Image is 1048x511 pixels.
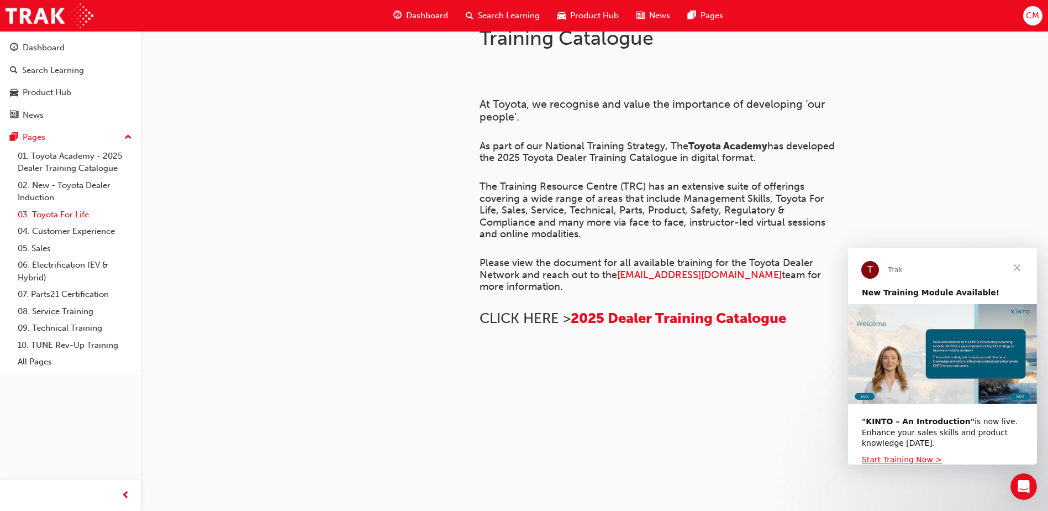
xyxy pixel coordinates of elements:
span: car-icon [557,9,566,23]
span: guage-icon [393,9,402,23]
span: As part of our National Training Strategy, The [480,140,688,152]
a: 01. Toyota Academy - 2025 Dealer Training Catalogue [13,148,136,177]
span: news-icon [636,9,645,23]
span: guage-icon [10,43,18,53]
div: News [23,109,44,122]
button: CM [1023,6,1042,25]
span: has developed the 2025 Toyota Dealer Training Catalogue in digital format. [480,140,838,164]
div: Pages [23,131,45,144]
a: 09. Technical Training [13,320,136,337]
a: 02. New - Toyota Dealer Induction [13,177,136,206]
button: Pages [4,127,136,148]
a: 04. Customer Experience [13,223,136,240]
span: car-icon [10,88,18,98]
span: team for more information. [480,269,824,293]
iframe: Intercom live chat message [848,248,1037,465]
a: 2025 Dealer Training Catalogue [571,310,786,327]
a: Product Hub [4,82,136,103]
a: Dashboard [4,38,136,58]
a: News [4,105,136,126]
span: pages-icon [10,133,18,143]
a: 10. TUNE Rev-Up Training [13,337,136,354]
span: Toyota Academy [688,140,767,152]
span: Pages [701,9,723,22]
a: All Pages [13,353,136,371]
span: search-icon [466,9,473,23]
button: DashboardSearch LearningProduct HubNews [4,35,136,127]
a: 03. Toyota For Life [13,206,136,223]
span: up-icon [124,131,132,145]
span: The Training Resource Centre (TRC) has an extensive suite of offerings covering a wide range of a... [480,180,828,240]
span: CLICK HERE > [480,310,571,327]
span: Search Learning [478,9,540,22]
span: At Toyota, we recognise and value the importance of developing ‘our people'. [480,98,828,123]
span: search-icon [10,66,18,76]
a: search-iconSearch Learning [457,4,549,27]
div: Product Hub [23,86,71,99]
div: Dashboard [23,41,65,54]
a: guage-iconDashboard [385,4,457,27]
span: Please view the document for all available training for the Toyota Dealer Network and reach out t... [480,257,816,281]
span: prev-icon [122,489,130,503]
a: 05. Sales [13,240,136,257]
span: CM [1026,9,1039,22]
span: Product Hub [570,9,619,22]
a: Search Learning [4,60,136,81]
span: pages-icon [688,9,696,23]
iframe: Intercom live chat [1010,473,1037,500]
a: 06. Electrification (EV & Hybrid) [13,257,136,286]
img: Trak [6,3,93,28]
a: 08. Service Training [13,303,136,320]
a: car-iconProduct Hub [549,4,628,27]
div: Search Learning [22,64,84,77]
span: News [649,9,670,22]
span: Dashboard [406,9,448,22]
a: 07. Parts21 Certification [13,286,136,303]
a: [EMAIL_ADDRESS][DOMAIN_NAME] [617,269,782,281]
a: news-iconNews [628,4,679,27]
a: pages-iconPages [679,4,732,27]
span: news-icon [10,111,18,121]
